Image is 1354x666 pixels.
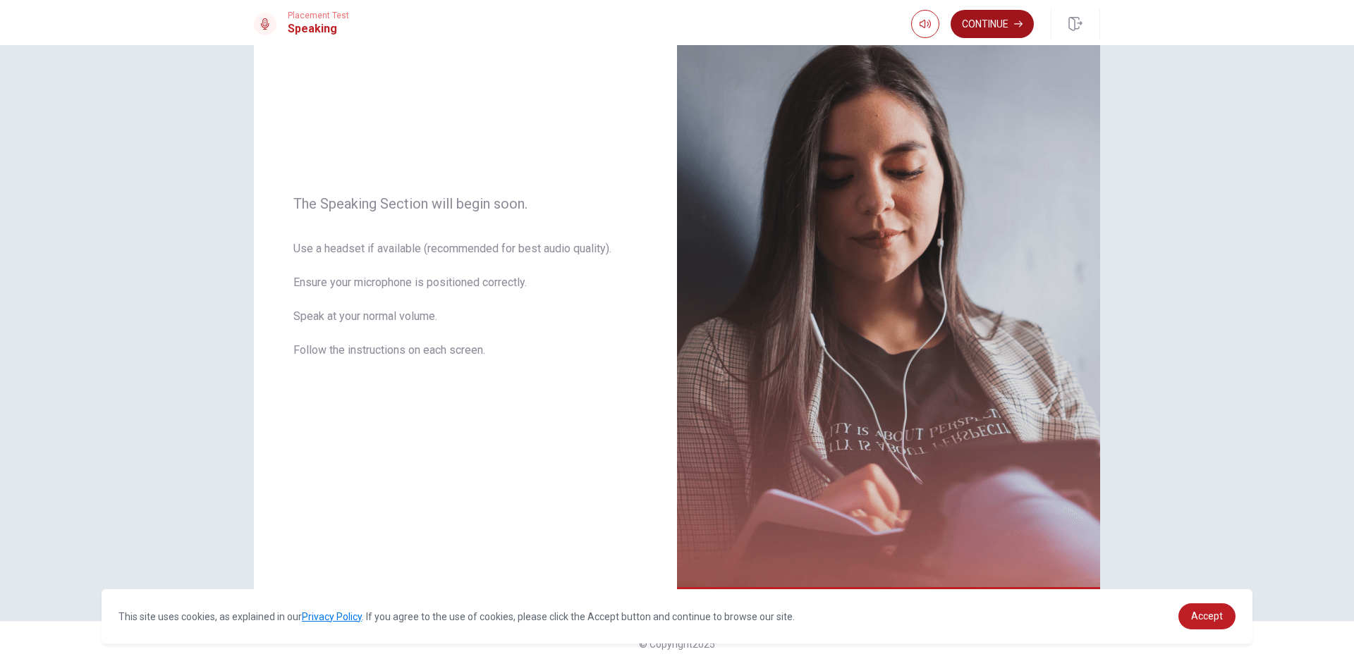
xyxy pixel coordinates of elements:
[639,639,715,650] span: © Copyright 2025
[293,195,638,212] span: The Speaking Section will begin soon.
[302,611,362,622] a: Privacy Policy
[1178,603,1236,629] a: dismiss cookie message
[288,11,349,20] span: Placement Test
[288,20,349,37] h1: Speaking
[951,10,1034,38] button: Continue
[1191,610,1223,622] span: Accept
[102,589,1252,643] div: cookieconsent
[118,611,795,622] span: This site uses cookies, as explained in our . If you agree to the use of cookies, please click th...
[293,240,638,376] span: Use a headset if available (recommended for best audio quality). Ensure your microphone is positi...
